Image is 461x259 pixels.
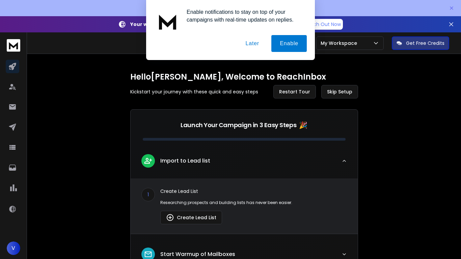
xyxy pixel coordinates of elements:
[166,213,174,222] img: lead
[299,120,307,130] span: 🎉
[160,211,222,224] button: Create Lead List
[7,241,20,255] button: V
[327,88,352,95] span: Skip Setup
[130,88,258,95] p: Kickstart your journey with these quick and easy steps
[321,85,358,98] button: Skip Setup
[131,149,358,178] button: leadImport to Lead list
[160,200,347,205] p: Researching prospects and building lists has never been easier.
[237,35,267,52] button: Later
[144,250,153,259] img: lead
[273,85,316,98] button: Restart Tour
[131,178,358,234] div: leadImport to Lead list
[181,8,307,24] div: Enable notifications to stay on top of your campaigns with real-time updates on replies.
[160,250,235,258] p: Start Warmup of Mailboxes
[144,156,153,165] img: lead
[154,8,181,35] img: notification icon
[181,120,296,130] p: Launch Your Campaign in 3 Easy Steps
[160,157,210,165] p: Import to Lead list
[141,188,155,201] div: 1
[130,71,358,82] h1: Hello [PERSON_NAME] , Welcome to ReachInbox
[160,188,347,195] p: Create Lead List
[271,35,307,52] button: Enable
